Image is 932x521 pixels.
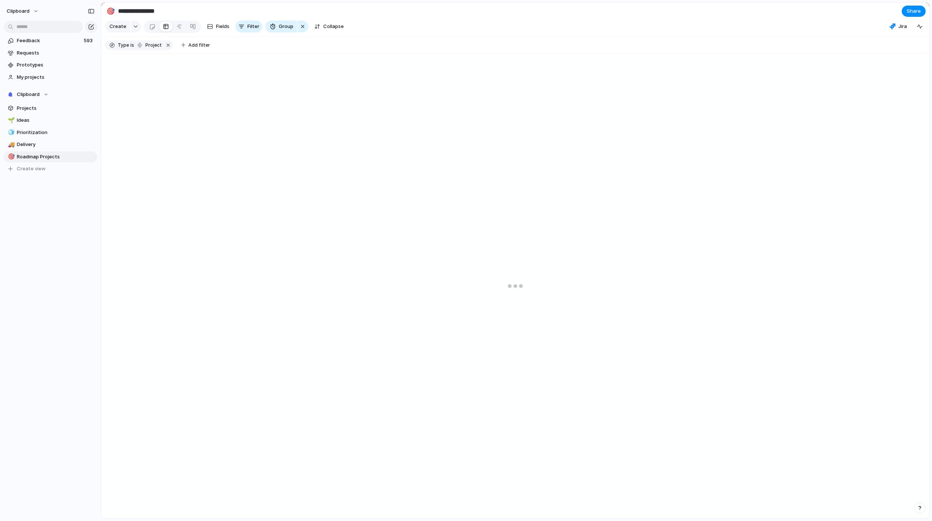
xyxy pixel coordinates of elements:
button: Fields [204,21,232,32]
span: Group [279,23,293,30]
a: Projects [4,103,97,114]
span: My projects [17,74,95,81]
div: 🎯 [107,6,115,16]
button: 🧊 [7,129,14,136]
div: 🚚 [8,140,13,149]
a: My projects [4,72,97,83]
span: Collapse [323,23,344,30]
span: Requests [17,49,95,57]
span: Roadmap Projects [17,153,95,161]
span: clipboard [7,7,30,15]
span: Prioritization [17,129,95,136]
span: Clipboard [17,91,40,98]
button: project [135,41,163,49]
span: Delivery [17,141,95,148]
a: 🧊Prioritization [4,127,97,138]
button: Create [105,21,130,32]
div: 🌱 [8,116,13,125]
span: Filter [247,23,259,30]
a: 🎯Roadmap Projects [4,151,97,162]
span: Jira [898,23,907,30]
span: Share [907,7,921,15]
span: project [143,42,162,49]
button: Jira [886,21,910,32]
a: 🌱Ideas [4,115,97,126]
span: Prototypes [17,61,95,69]
button: Group [265,21,297,32]
button: Filter [235,21,262,32]
span: Add filter [188,42,210,49]
a: Requests [4,47,97,59]
button: 🎯 [7,153,14,161]
span: Projects [17,105,95,112]
button: Share [902,6,926,17]
span: Type [118,42,129,49]
button: Collapse [311,21,347,32]
button: 🎯 [105,5,117,17]
span: Create view [17,165,46,173]
button: 🌱 [7,117,14,124]
button: Add filter [177,40,215,50]
span: 593 [84,37,94,44]
a: Prototypes [4,59,97,71]
span: Create [109,23,126,30]
button: Create view [4,163,97,174]
a: Feedback593 [4,35,97,46]
button: is [129,41,136,49]
span: is [130,42,134,49]
div: 🧊 [8,128,13,137]
a: 🚚Delivery [4,139,97,150]
span: Ideas [17,117,95,124]
button: 🚚 [7,141,14,148]
button: Clipboard [4,89,97,100]
button: clipboard [3,5,43,17]
span: Fields [216,23,229,30]
span: Feedback [17,37,81,44]
div: 🎯 [8,152,13,161]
